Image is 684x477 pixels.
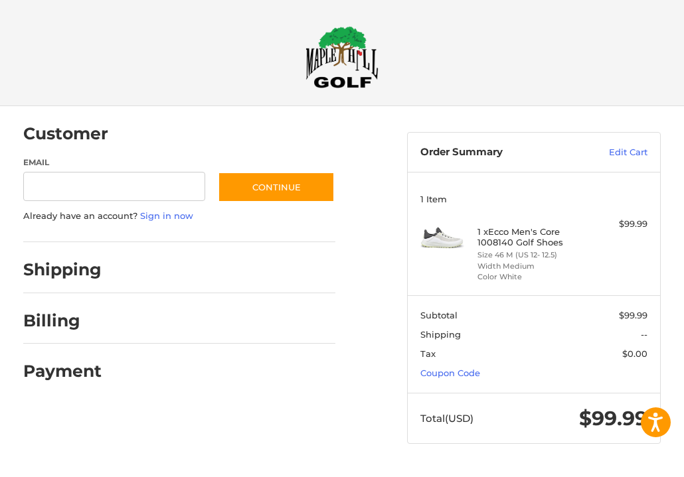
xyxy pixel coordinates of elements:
p: Already have an account? [23,210,335,223]
span: $99.99 [619,310,647,320]
li: Width Medium [477,261,588,272]
a: Sign in now [140,210,193,221]
h3: Order Summary [420,146,575,159]
span: $0.00 [622,348,647,359]
label: Email [23,157,205,169]
button: Continue [218,172,335,202]
img: Maple Hill Golf [305,26,379,88]
span: Subtotal [420,310,458,320]
h4: 1 x Ecco Men's Core 1008140 Golf Shoes [477,226,588,248]
span: Total (USD) [420,412,473,425]
iframe: Google Customer Reviews [574,441,684,477]
iframe: Gorgias live chat messenger [13,420,157,464]
span: Tax [420,348,436,359]
span: $99.99 [579,406,647,431]
li: Color White [477,271,588,283]
span: Shipping [420,329,461,340]
li: Size 46 M (US 12- 12.5) [477,249,588,261]
h2: Billing [23,310,101,331]
h2: Customer [23,123,108,144]
a: Edit Cart [575,146,647,159]
a: Coupon Code [420,368,480,378]
h2: Payment [23,361,102,381]
span: -- [641,329,647,340]
h3: 1 Item [420,194,647,204]
div: $99.99 [591,218,647,231]
h2: Shipping [23,259,102,280]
